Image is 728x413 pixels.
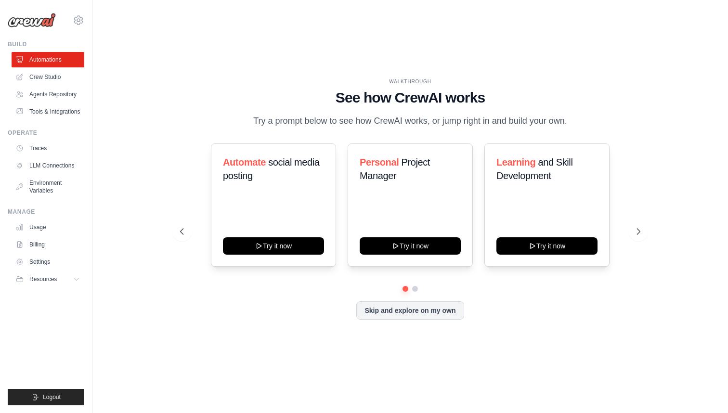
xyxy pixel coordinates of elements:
[248,114,572,128] p: Try a prompt below to see how CrewAI works, or jump right in and build your own.
[8,40,84,48] div: Build
[12,87,84,102] a: Agents Repository
[12,104,84,119] a: Tools & Integrations
[12,141,84,156] a: Traces
[223,157,266,168] span: Automate
[223,237,324,255] button: Try it now
[180,89,641,106] h1: See how CrewAI works
[12,69,84,85] a: Crew Studio
[360,157,430,181] span: Project Manager
[180,78,641,85] div: WALKTHROUGH
[356,301,464,320] button: Skip and explore on my own
[8,208,84,216] div: Manage
[8,389,84,405] button: Logout
[43,393,61,401] span: Logout
[12,219,84,235] a: Usage
[8,129,84,137] div: Operate
[29,275,57,283] span: Resources
[12,237,84,252] a: Billing
[496,237,598,255] button: Try it now
[12,254,84,270] a: Settings
[223,157,320,181] span: social media posting
[360,237,461,255] button: Try it now
[496,157,535,168] span: Learning
[12,158,84,173] a: LLM Connections
[360,157,399,168] span: Personal
[8,13,56,27] img: Logo
[12,175,84,198] a: Environment Variables
[12,271,84,287] button: Resources
[12,52,84,67] a: Automations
